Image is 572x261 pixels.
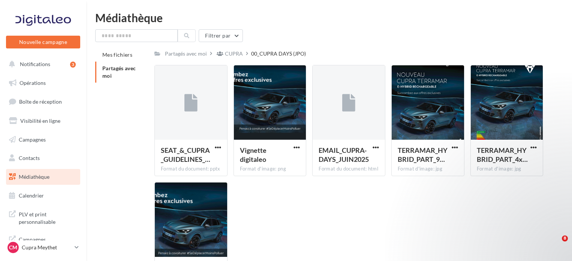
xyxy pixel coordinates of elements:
span: Mes fichiers [102,51,132,58]
span: Contacts [19,155,40,161]
a: Calendrier [4,188,82,204]
div: Médiathèque [95,12,563,23]
div: Format du document: html [319,166,379,172]
span: SEAT_&_CUPRA_GUIDELINES_JPO_2025 [161,146,210,163]
span: Boîte de réception [19,98,62,105]
span: Calendrier [19,192,44,199]
a: PLV et print personnalisable [4,206,82,228]
a: Visibilité en ligne [4,113,82,129]
div: Format d'image: jpg [477,166,537,172]
div: Partagés avec moi [165,50,207,57]
span: Campagnes [19,136,46,142]
div: 3 [70,62,76,68]
p: Cupra Meythet [22,244,72,251]
button: Filtrer par [199,29,243,42]
a: Campagnes DataOnDemand [4,231,82,253]
div: CUPRA [225,50,243,57]
span: Campagnes DataOnDemand [19,234,77,250]
span: Vignette digitaleo [240,146,267,163]
a: Médiathèque [4,169,82,185]
a: Contacts [4,150,82,166]
span: Notifications [20,61,50,67]
button: Notifications 3 [4,56,79,72]
a: Opérations [4,75,82,91]
button: Nouvelle campagne [6,36,80,48]
span: CM [9,244,17,251]
a: Campagnes [4,132,82,148]
div: Format du document: pptx [161,166,221,172]
span: Opérations [19,80,46,86]
span: EMAIL_CUPRA-DAYS_JUIN2025 [319,146,369,163]
a: Boîte de réception [4,94,82,110]
span: TERRAMAR_HYBRID_PART_4x5 copie [477,146,528,163]
span: Médiathèque [19,173,49,180]
span: PLV et print personnalisable [19,209,77,225]
div: 00_CUPRA DAYS (JPO) [251,50,306,57]
span: Visibilité en ligne [20,118,60,124]
span: 8 [562,235,568,241]
div: Format d'image: png [240,166,300,172]
span: TERRAMAR_HYBRID_PART_9X16 copie [398,146,448,163]
a: CM Cupra Meythet [6,240,80,255]
div: Format d'image: jpg [398,166,458,172]
span: Partagés avec moi [102,65,136,79]
iframe: Intercom live chat [547,235,565,253]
